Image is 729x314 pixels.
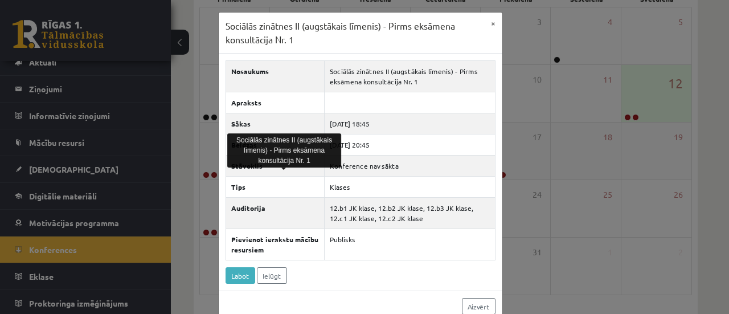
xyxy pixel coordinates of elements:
th: Apraksts [226,92,325,113]
td: 12.b1 JK klase, 12.b2 JK klase, 12.b3 JK klase, 12.c1 JK klase, 12.c2 JK klase [325,198,495,229]
td: Klases [325,177,495,198]
td: [DATE] 20:45 [325,134,495,156]
th: Pievienot ierakstu mācību resursiem [226,229,325,260]
td: [DATE] 18:45 [325,113,495,134]
button: × [484,13,502,34]
td: Publisks [325,229,495,260]
td: Konference nav sākta [325,156,495,177]
div: Sociālās zinātnes II (augstākais līmenis) - Pirms eksāmena konsultācija Nr. 1 [227,133,341,168]
h3: Sociālās zinātnes II (augstākais līmenis) - Pirms eksāmena konsultācija Nr. 1 [226,19,484,46]
th: Sākas [226,113,325,134]
td: Sociālās zinātnes II (augstākais līmenis) - Pirms eksāmena konsultācija Nr. 1 [325,61,495,92]
th: Nosaukums [226,61,325,92]
th: Beidzas [226,134,325,156]
th: Stāvoklis [226,156,325,177]
a: Ielūgt [257,267,287,284]
th: Tips [226,177,325,198]
a: Labot [226,267,255,284]
th: Auditorija [226,198,325,229]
